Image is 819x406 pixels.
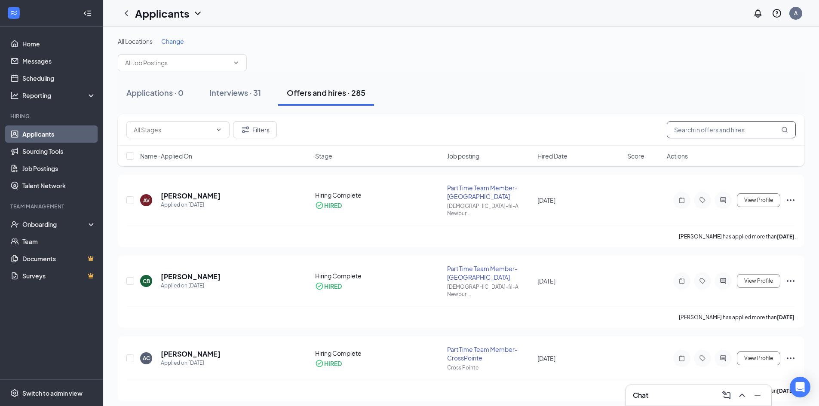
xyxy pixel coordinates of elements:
a: Scheduling [22,70,96,87]
svg: ActiveChat [718,197,728,204]
button: View Profile [737,274,780,288]
input: All Job Postings [125,58,229,67]
div: HIRED [324,201,342,210]
span: [DATE] [537,277,555,285]
h5: [PERSON_NAME] [161,349,221,359]
svg: ChevronLeft [121,8,132,18]
svg: Tag [697,355,708,362]
span: Change [161,37,184,45]
input: Search in offers and hires [667,121,796,138]
svg: ActiveChat [718,278,728,284]
span: View Profile [744,278,773,284]
a: Sourcing Tools [22,143,96,160]
div: HIRED [324,282,342,290]
div: Reporting [22,91,96,100]
button: ComposeMessage [720,388,733,402]
svg: ChevronDown [215,126,222,133]
svg: Collapse [83,9,92,18]
h5: [PERSON_NAME] [161,272,221,281]
svg: ChevronDown [233,59,239,66]
div: Hiring Complete [315,272,442,280]
svg: Tag [697,197,708,204]
div: CB [143,278,150,285]
svg: CheckmarkCircle [315,359,324,368]
span: [DATE] [537,354,555,362]
svg: Analysis [10,91,19,100]
a: SurveysCrown [22,267,96,284]
a: Team [22,233,96,250]
span: Job posting [447,152,479,160]
svg: ChevronDown [193,8,203,18]
svg: QuestionInfo [772,8,782,18]
svg: UserCheck [10,220,19,229]
b: [DATE] [777,233,794,240]
svg: ChevronUp [737,390,747,400]
span: Actions [667,152,688,160]
b: [DATE] [777,388,794,394]
svg: Note [677,278,687,284]
div: HIRED [324,359,342,368]
div: Applied on [DATE] [161,201,221,209]
div: AV [143,197,150,204]
button: View Profile [737,193,780,207]
svg: Note [677,355,687,362]
b: [DATE] [777,314,794,321]
span: Name · Applied On [140,152,192,160]
span: Stage [315,152,332,160]
span: Score [627,152,644,160]
a: Messages [22,52,96,70]
div: Hiring [10,113,94,120]
div: Hiring Complete [315,191,442,199]
span: Hired Date [537,152,567,160]
svg: Minimize [752,390,763,400]
svg: Ellipses [785,353,796,363]
svg: Filter [240,125,251,135]
button: View Profile [737,351,780,365]
p: [PERSON_NAME] has applied more than . [679,314,796,321]
span: View Profile [744,355,773,361]
button: Minimize [751,388,764,402]
div: Part Time Team Member-[GEOGRAPHIC_DATA] [447,183,532,201]
input: All Stages [134,125,212,134]
a: Job Postings [22,160,96,177]
div: Hiring Complete [315,349,442,357]
h3: Chat [633,391,648,400]
div: Team Management [10,203,94,210]
div: Applied on [DATE] [161,281,221,290]
a: DocumentsCrown [22,250,96,267]
button: Filter Filters [233,121,277,138]
div: Applied on [DATE] [161,359,221,367]
div: Applications · 0 [126,87,184,98]
span: All Locations [118,37,153,45]
svg: Ellipses [785,195,796,205]
div: A [794,9,798,17]
h5: [PERSON_NAME] [161,191,221,201]
button: ChevronUp [735,388,749,402]
a: Talent Network [22,177,96,194]
svg: Tag [697,278,708,284]
svg: MagnifyingGlass [781,126,788,133]
div: Switch to admin view [22,389,83,397]
div: Offers and hires · 285 [287,87,365,98]
div: Part Time Team Member-[GEOGRAPHIC_DATA] [447,264,532,281]
p: [PERSON_NAME] has applied more than . [679,233,796,240]
svg: CheckmarkCircle [315,201,324,210]
svg: WorkstreamLogo [9,9,18,17]
div: Interviews · 31 [209,87,261,98]
svg: ComposeMessage [721,390,732,400]
h1: Applicants [135,6,189,21]
div: Open Intercom Messenger [790,377,810,397]
span: [DATE] [537,196,555,204]
div: Cross Pointe [447,364,532,371]
div: [DEMOGRAPHIC_DATA]-fil-A Newbur ... [447,283,532,298]
a: Applicants [22,125,96,143]
div: Onboarding [22,220,89,229]
div: [DEMOGRAPHIC_DATA]-fil-A Newbur ... [447,202,532,217]
svg: Ellipses [785,276,796,286]
svg: Note [677,197,687,204]
a: Home [22,35,96,52]
svg: ActiveChat [718,355,728,362]
svg: Notifications [753,8,763,18]
svg: CheckmarkCircle [315,282,324,290]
